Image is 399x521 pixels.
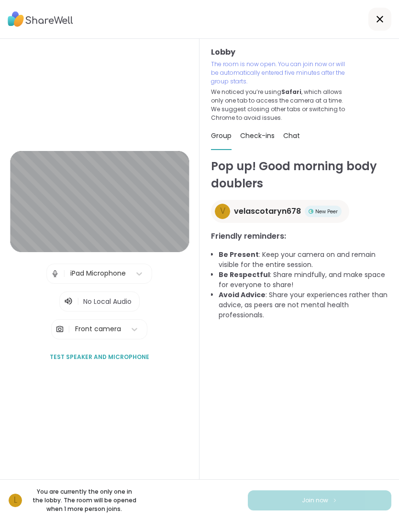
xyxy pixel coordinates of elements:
li: : Share mindfully, and make space for everyone to share! [219,270,388,290]
span: Join now [302,496,328,505]
button: Join now [248,490,391,510]
span: Test speaker and microphone [50,353,149,361]
span: v [220,205,225,218]
li: : Keep your camera on and remain visible for the entire session. [219,250,388,270]
p: We noticed you’re using , which allows only one tab to access the camera at a time. We suggest cl... [211,88,349,122]
h3: Lobby [211,46,388,58]
b: Be Present [219,250,259,259]
h3: Friendly reminders: [211,231,388,242]
h1: Pop up! Good morning body doublers [211,158,388,192]
b: Avoid Advice [219,290,266,300]
img: Camera [55,320,64,339]
span: | [68,320,70,339]
span: | [63,264,66,283]
li: : Share your experiences rather than advice, as peers are not mental health professionals. [219,290,388,320]
div: Front camera [75,324,121,334]
a: vvelascotaryn678New PeerNew Peer [211,200,349,223]
span: Check-ins [240,131,275,140]
span: Chat [283,131,300,140]
p: You are currently the only one in the lobby. The room will be opened when 1 more person joins. [31,487,138,513]
img: ShareWell Logo [8,8,73,30]
p: The room is now open. You can join now or will be automatically entered five minutes after the gr... [211,60,349,86]
img: Microphone [51,264,59,283]
div: iPad Microphone [70,268,126,278]
b: Be Respectful [219,270,270,279]
img: New Peer [309,209,313,214]
span: Group [211,131,232,140]
span: No Local Audio [83,297,132,306]
span: | [77,296,79,307]
img: ShareWell Logomark [332,498,338,503]
b: Safari [281,88,301,96]
span: l [14,494,17,507]
span: New Peer [315,208,338,215]
span: velascotaryn678 [234,206,301,217]
button: Test speaker and microphone [46,347,153,367]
